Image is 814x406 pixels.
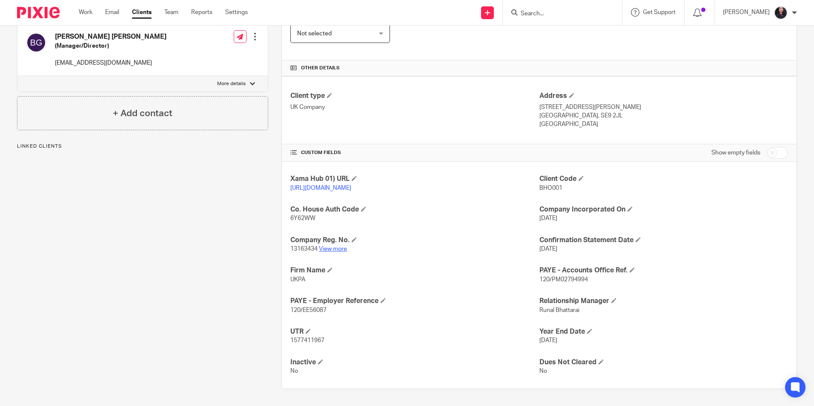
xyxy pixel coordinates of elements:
h5: (Manager/Director) [55,42,166,50]
p: [STREET_ADDRESS][PERSON_NAME] [539,103,788,112]
a: View more [319,246,347,252]
a: Email [105,8,119,17]
span: No [539,368,547,374]
span: Not selected [297,31,332,37]
h4: PAYE - Accounts Office Ref. [539,266,788,275]
h4: Year End Date [539,327,788,336]
p: [EMAIL_ADDRESS][DOMAIN_NAME] [55,59,166,67]
h4: Confirmation Statement Date [539,236,788,245]
h4: Address [539,91,788,100]
span: [DATE] [539,337,557,343]
h4: Company Reg. No. [290,236,539,245]
p: Linked clients [17,143,268,150]
span: 120/EE56087 [290,307,327,313]
h4: Client type [290,91,539,100]
h4: Client Code [539,174,788,183]
h4: + Add contact [113,107,172,120]
p: [GEOGRAPHIC_DATA], SE9 2JL [539,112,788,120]
p: [GEOGRAPHIC_DATA] [539,120,788,129]
img: Pixie [17,7,60,18]
span: 13163434 [290,246,318,252]
span: [DATE] [539,215,557,221]
h4: Inactive [290,358,539,367]
img: svg%3E [26,32,46,53]
h4: [PERSON_NAME] [PERSON_NAME] [55,32,166,41]
p: UK Company [290,103,539,112]
span: Other details [301,65,340,71]
span: Runal Bhattarai [539,307,579,313]
span: [DATE] [539,246,557,252]
h4: PAYE - Employer Reference [290,297,539,306]
a: Clients [132,8,152,17]
p: More details [217,80,246,87]
span: 1577411967 [290,337,324,343]
label: Show empty fields [711,149,760,157]
h4: UTR [290,327,539,336]
h4: Co. House Auth Code [290,205,539,214]
h4: Xama Hub 01) URL [290,174,539,183]
a: Work [79,8,92,17]
span: 120/PM02794994 [539,277,588,283]
a: Team [164,8,178,17]
h4: Firm Name [290,266,539,275]
p: [PERSON_NAME] [723,8,770,17]
span: UKPA [290,277,305,283]
a: Settings [225,8,248,17]
a: [URL][DOMAIN_NAME] [290,185,351,191]
h4: Dues Not Cleared [539,358,788,367]
input: Search [520,10,596,18]
h4: Company Incorporated On [539,205,788,214]
a: Reports [191,8,212,17]
h4: Relationship Manager [539,297,788,306]
span: No [290,368,298,374]
img: MicrosoftTeams-image.jfif [774,6,788,20]
h4: CUSTOM FIELDS [290,149,539,156]
span: 6Y62WW [290,215,315,221]
span: BHO001 [539,185,562,191]
span: Get Support [643,9,676,15]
